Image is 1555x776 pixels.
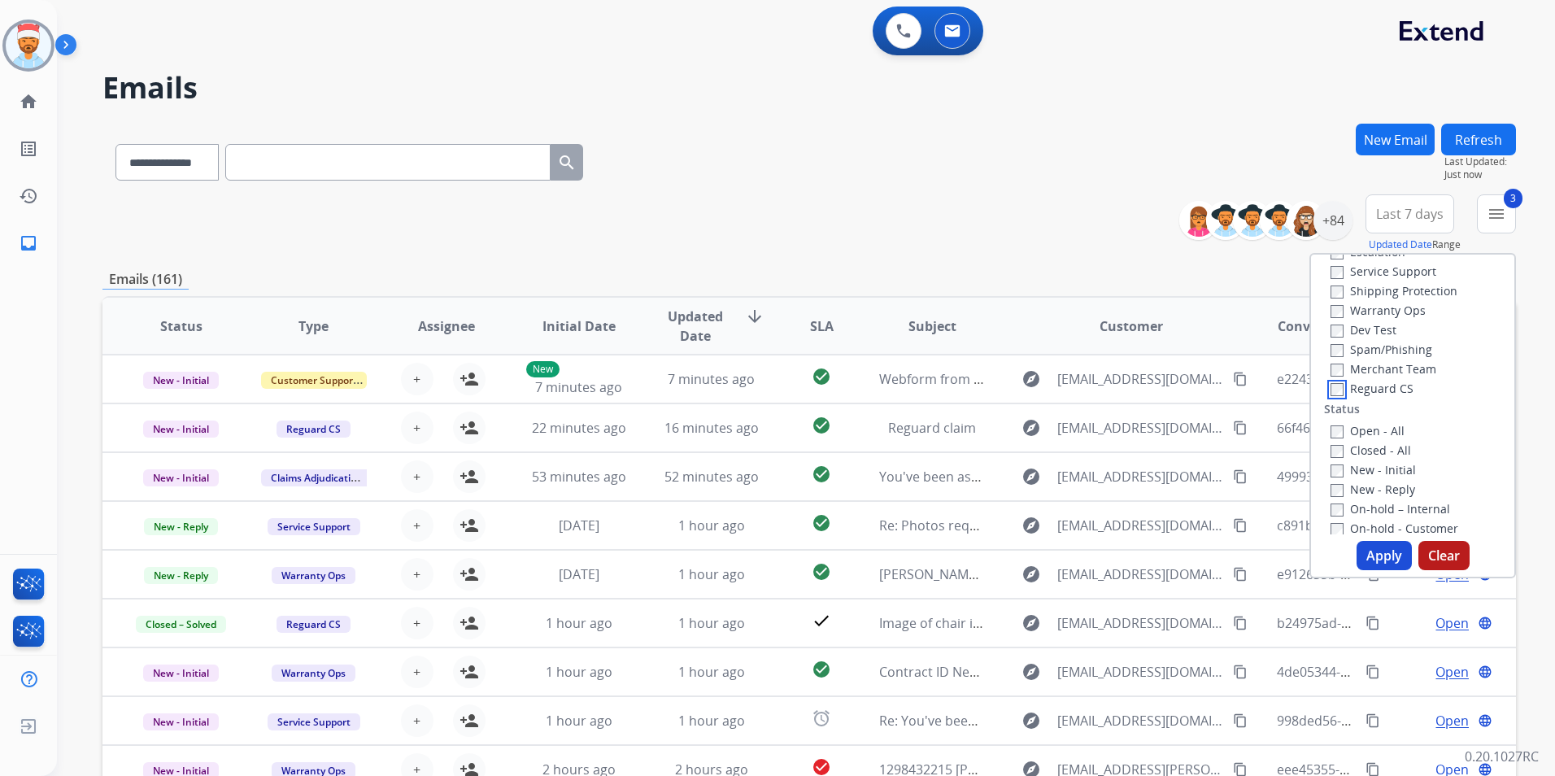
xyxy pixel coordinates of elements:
[1441,124,1516,155] button: Refresh
[19,186,38,206] mat-icon: history
[1331,344,1344,357] input: Spam/Phishing
[1331,484,1344,497] input: New - Reply
[1435,613,1469,633] span: Open
[1366,194,1454,233] button: Last 7 days
[401,607,433,639] button: +
[1021,516,1041,535] mat-icon: explore
[144,518,218,535] span: New - Reply
[559,565,599,583] span: [DATE]
[1465,747,1539,766] p: 0.20.1027RC
[1057,418,1224,438] span: [EMAIL_ADDRESS][DOMAIN_NAME]
[268,713,360,730] span: Service Support
[678,712,745,730] span: 1 hour ago
[812,611,831,630] mat-icon: check
[1057,662,1224,682] span: [EMAIL_ADDRESS][DOMAIN_NAME]
[413,711,420,730] span: +
[401,363,433,395] button: +
[535,378,622,396] span: 7 minutes ago
[460,662,479,682] mat-icon: person_add
[1331,364,1344,377] input: Merchant Team
[1100,316,1163,336] span: Customer
[298,316,329,336] span: Type
[1057,711,1224,730] span: [EMAIL_ADDRESS][DOMAIN_NAME]
[1021,662,1041,682] mat-icon: explore
[401,558,433,591] button: +
[812,367,831,386] mat-icon: check_circle
[1277,565,1526,583] span: e912635b-391c-4a9b-819e-04fa17b1e247
[1331,244,1405,259] label: Escalation
[532,468,626,486] span: 53 minutes ago
[879,712,1409,730] span: Re: You've been assigned a new service order: fe8aed19-d420-4383-9e6c-f898268109b0
[261,372,367,389] span: Customer Support
[879,468,1387,486] span: You've been assigned a new service order: 1a774487-dc0a-437b-9cff-66ba1ee4c525
[664,419,759,437] span: 16 minutes ago
[413,565,420,584] span: +
[745,307,764,326] mat-icon: arrow_downward
[1021,711,1041,730] mat-icon: explore
[1478,713,1492,728] mat-icon: language
[668,370,755,388] span: 7 minutes ago
[413,369,420,389] span: +
[401,460,433,493] button: +
[1021,467,1041,486] mat-icon: explore
[143,713,219,730] span: New - Initial
[678,663,745,681] span: 1 hour ago
[413,467,420,486] span: +
[546,614,612,632] span: 1 hour ago
[1435,662,1469,682] span: Open
[812,708,831,728] mat-icon: alarm
[460,711,479,730] mat-icon: person_add
[460,613,479,633] mat-icon: person_add
[102,72,1516,104] h2: Emails
[1331,325,1344,338] input: Dev Test
[19,92,38,111] mat-icon: home
[277,421,351,438] span: Reguard CS
[143,469,219,486] span: New - Initial
[1331,381,1413,396] label: Reguard CS
[1369,238,1461,251] span: Range
[1021,565,1041,584] mat-icon: explore
[1331,322,1396,338] label: Dev Test
[1487,204,1506,224] mat-icon: menu
[1313,201,1352,240] div: +84
[1366,713,1380,728] mat-icon: content_copy
[1331,464,1344,477] input: New - Initial
[1331,521,1458,536] label: On-hold - Customer
[1233,616,1248,630] mat-icon: content_copy
[1356,124,1435,155] button: New Email
[401,412,433,444] button: +
[546,712,612,730] span: 1 hour ago
[1278,316,1382,336] span: Conversation ID
[401,704,433,737] button: +
[143,665,219,682] span: New - Initial
[1233,421,1248,435] mat-icon: content_copy
[401,656,433,688] button: +
[460,418,479,438] mat-icon: person_add
[1277,614,1531,632] span: b24975ad-b480-4dd7-b279-678bba78760f
[1331,445,1344,458] input: Closed - All
[19,233,38,253] mat-icon: inbox
[460,565,479,584] mat-icon: person_add
[460,516,479,535] mat-icon: person_add
[888,419,976,437] span: Reguard claim
[19,139,38,159] mat-icon: list_alt
[1331,286,1344,299] input: Shipping Protection
[1277,663,1527,681] span: 4de05344-7bc6-44a3-9adf-eb598d245471
[1324,401,1360,417] label: Status
[879,614,1001,632] span: Image of chair issue
[1331,462,1416,477] label: New - Initial
[678,517,745,534] span: 1 hour ago
[1277,712,1527,730] span: 998ded56-320b-4196-b743-fa2000968305
[1331,361,1436,377] label: Merchant Team
[143,372,219,389] span: New - Initial
[678,614,745,632] span: 1 hour ago
[1418,541,1470,570] button: Clear
[526,361,560,377] p: New
[1277,419,1515,437] span: 66f4661f-cb11-4afe-b954-4112462f772a
[1331,523,1344,536] input: On-hold - Customer
[272,567,355,584] span: Warranty Ops
[1021,613,1041,633] mat-icon: explore
[879,565,1113,583] span: [PERSON_NAME] Order Queen Sleeper
[659,307,732,346] span: Updated Date
[812,660,831,679] mat-icon: check_circle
